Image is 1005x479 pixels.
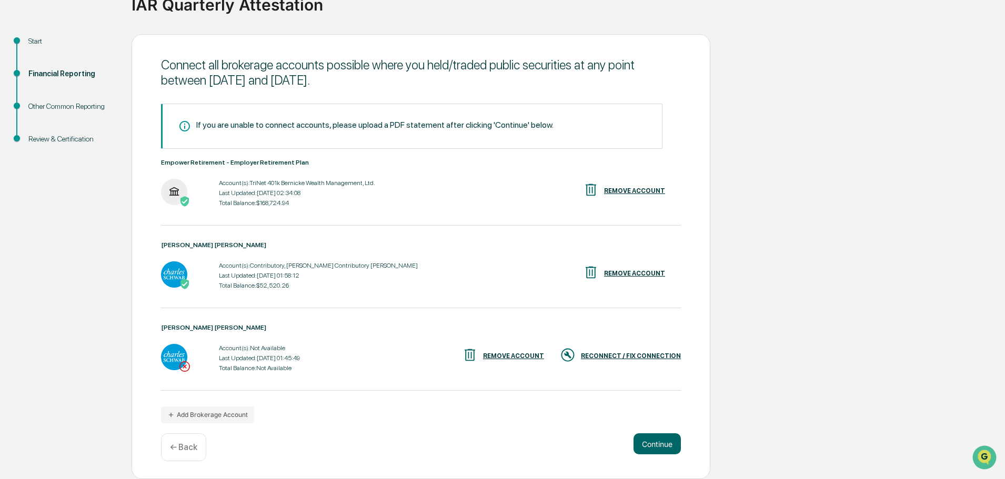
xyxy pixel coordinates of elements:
[21,152,66,163] span: Data Lookup
[219,344,300,352] div: Account(s): Not Available
[6,148,71,167] a: 🔎Data Lookup
[462,347,478,363] img: REMOVE ACCOUNT
[11,22,192,39] p: How can we help?
[28,134,115,145] div: Review & Certification
[36,91,133,99] div: We're available if you need us!
[634,433,681,454] button: Continue
[161,344,187,370] img: Charles Schwab - Login Required
[219,282,418,289] div: Total Balance: $52,520.26
[219,179,375,187] div: Account(s): TriNet 401k Bernicke Wealth Management, Ltd.
[604,187,665,195] div: REMOVE ACCOUNT
[161,179,187,205] img: Empower Retirement - Employer Retirement Plan - Active
[196,120,554,130] div: If you are unable to connect accounts, please upload a PDF statement after clicking 'Continue' be...
[179,84,192,96] button: Start new chat
[72,128,135,147] a: 🗄️Attestations
[604,270,665,277] div: REMOVE ACCOUNT
[28,36,115,47] div: Start
[170,442,197,452] p: ← Back
[179,196,190,207] img: Active
[28,101,115,112] div: Other Common Reporting
[28,68,115,79] div: Financial Reporting
[105,178,127,186] span: Pylon
[219,199,375,207] div: Total Balance: $168,724.94
[179,279,190,289] img: Active
[161,241,681,249] div: [PERSON_NAME] [PERSON_NAME]
[161,261,187,288] img: Charles Schwab - Active
[161,406,254,423] button: Add Brokerage Account
[161,57,681,88] div: Connect all brokerage accounts possible where you held/traded public securities at any point betw...
[179,361,190,372] img: Login Required
[76,134,85,142] div: 🗄️
[11,80,29,99] img: 1746055101610-c473b297-6a78-478c-a979-82029cc54cd1
[36,80,173,91] div: Start new chat
[483,352,544,360] div: REMOVE ACCOUNT
[74,178,127,186] a: Powered byPylon
[219,189,375,197] div: Last Updated: [DATE] 02:34:08
[219,354,300,362] div: Last Updated: [DATE] 01:45:49
[87,133,130,143] span: Attestations
[219,272,418,279] div: Last Updated: [DATE] 01:58:12
[21,133,68,143] span: Preclearance
[219,262,418,269] div: Account(s): Contributory, [PERSON_NAME] Contributory [PERSON_NAME]
[581,352,681,360] div: RECONNECT / FIX CONNECTION
[11,134,19,142] div: 🖐️
[11,154,19,162] div: 🔎
[971,444,1000,473] iframe: Open customer support
[161,324,681,331] div: [PERSON_NAME] [PERSON_NAME]
[583,264,599,280] img: REMOVE ACCOUNT
[161,159,681,166] div: Empower Retirement - Employer Retirement Plan
[6,128,72,147] a: 🖐️Preclearance
[219,364,300,372] div: Total Balance: Not Available
[560,347,576,363] img: RECONNECT / FIX CONNECTION
[583,182,599,198] img: REMOVE ACCOUNT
